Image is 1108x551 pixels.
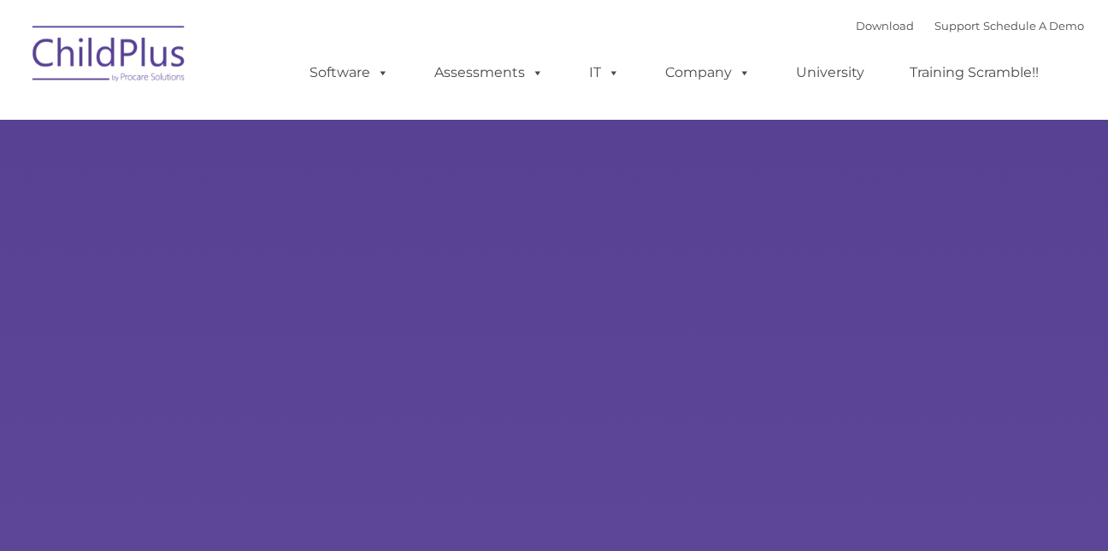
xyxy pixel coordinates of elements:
a: Assessments [417,56,561,90]
a: Schedule A Demo [983,19,1084,33]
a: Training Scramble!! [893,56,1056,90]
a: IT [572,56,637,90]
a: Company [648,56,768,90]
a: Support [934,19,980,33]
img: ChildPlus by Procare Solutions [24,14,195,99]
font: | [856,19,1084,33]
a: Download [856,19,914,33]
a: Software [292,56,406,90]
a: University [779,56,881,90]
